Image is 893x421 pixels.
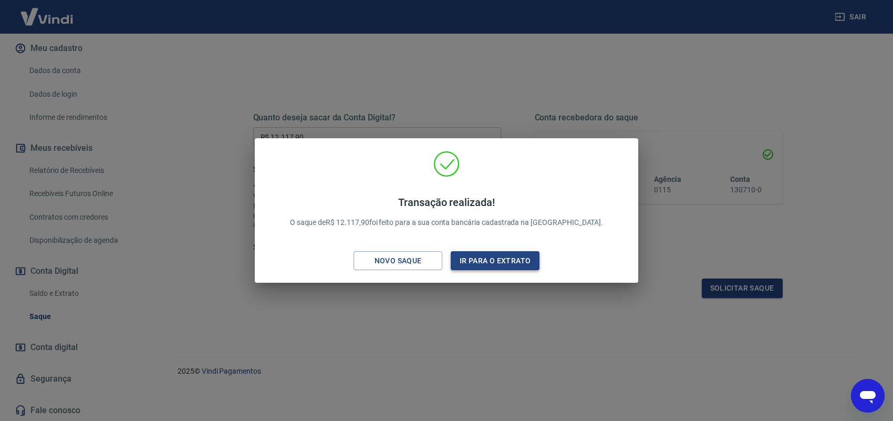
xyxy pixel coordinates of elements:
div: Novo saque [362,254,434,268]
h4: Transação realizada! [290,196,604,209]
p: O saque de R$ 12.117,90 foi feito para a sua conta bancária cadastrada na [GEOGRAPHIC_DATA]. [290,196,604,228]
iframe: Botão para abrir a janela de mensagens [851,379,885,413]
button: Novo saque [354,251,442,271]
button: Ir para o extrato [451,251,539,271]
